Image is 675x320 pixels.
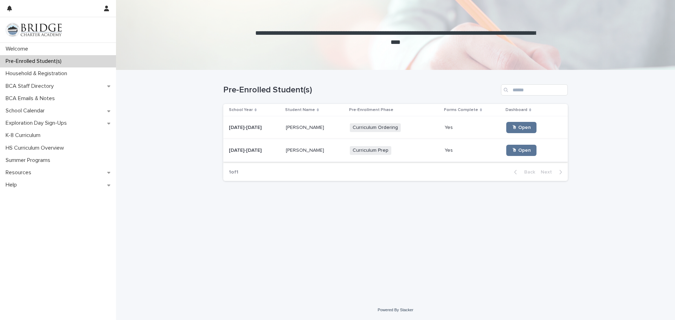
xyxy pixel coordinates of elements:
p: Exploration Day Sign-Ups [3,120,72,126]
p: [DATE]-[DATE] [229,146,263,154]
p: School Calendar [3,107,50,114]
span: Curriculum Prep [350,146,391,155]
span: 🖱 Open [512,125,531,130]
p: K-8 Curriculum [3,132,46,139]
p: Help [3,182,22,188]
span: Next [541,170,556,175]
p: Pre-Enrollment Phase [349,106,393,114]
p: Household & Registration [3,70,73,77]
p: 1 of 1 [223,164,244,181]
p: BCA Staff Directory [3,83,59,90]
span: Curriculum Ordering [350,123,401,132]
img: V1C1m3IdTEidaUdm9Hs0 [6,23,62,37]
p: HS Curriculum Overview [3,145,70,151]
p: Welcome [3,46,34,52]
p: Student Name [285,106,315,114]
button: Back [508,169,538,175]
tr: [DATE]-[DATE][DATE]-[DATE] [PERSON_NAME][PERSON_NAME] Curriculum OrderingYesYes 🖱 Open [223,116,568,139]
p: [DATE]-[DATE] [229,123,263,131]
p: Yes [445,123,454,131]
p: Yes [445,146,454,154]
button: Next [538,169,568,175]
p: Forms Complete [444,106,478,114]
p: BCA Emails & Notes [3,95,60,102]
a: 🖱 Open [506,145,536,156]
input: Search [501,84,568,96]
p: Resources [3,169,37,176]
p: Pre-Enrolled Student(s) [3,58,67,65]
p: [PERSON_NAME] [286,146,326,154]
a: Powered By Stacker [378,308,413,312]
h1: Pre-Enrolled Student(s) [223,85,498,95]
span: 🖱 Open [512,148,531,153]
p: Summer Programs [3,157,56,164]
p: School Year [229,106,253,114]
p: Dashboard [506,106,527,114]
a: 🖱 Open [506,122,536,133]
p: [PERSON_NAME] [286,123,326,131]
span: Back [520,170,535,175]
tr: [DATE]-[DATE][DATE]-[DATE] [PERSON_NAME][PERSON_NAME] Curriculum PrepYesYes 🖱 Open [223,139,568,162]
